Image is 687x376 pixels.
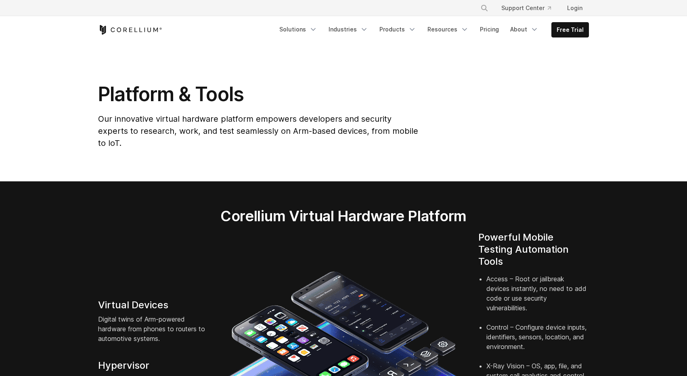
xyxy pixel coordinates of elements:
h1: Platform & Tools [98,82,420,106]
li: Access – Root or jailbreak devices instantly, no need to add code or use security vulnerabilities. [486,274,589,322]
a: Resources [423,22,473,37]
button: Search [477,1,492,15]
h2: Corellium Virtual Hardware Platform [182,207,504,225]
a: Products [375,22,421,37]
p: Digital twins of Arm-powered hardware from phones to routers to automotive systems. [98,314,209,343]
h4: Hypervisor [98,359,209,372]
div: Navigation Menu [274,22,589,37]
h4: Powerful Mobile Testing Automation Tools [478,231,589,268]
a: Login [561,1,589,15]
a: Solutions [274,22,322,37]
a: About [505,22,543,37]
a: Industries [324,22,373,37]
span: Our innovative virtual hardware platform empowers developers and security experts to research, wo... [98,114,418,148]
div: Navigation Menu [471,1,589,15]
h4: Virtual Devices [98,299,209,311]
a: Free Trial [552,23,589,37]
li: Control – Configure device inputs, identifiers, sensors, location, and environment. [486,322,589,361]
a: Support Center [495,1,557,15]
a: Corellium Home [98,25,162,35]
a: Pricing [475,22,504,37]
